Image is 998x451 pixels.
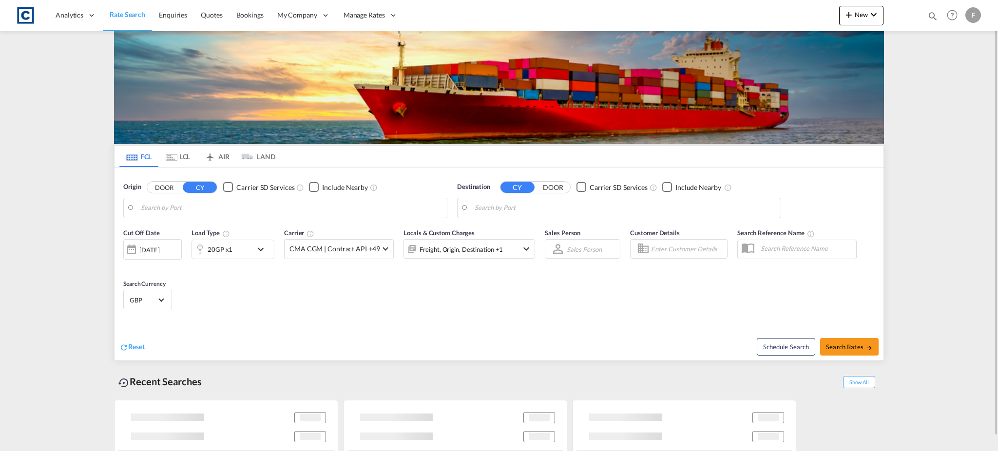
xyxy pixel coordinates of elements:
md-icon: icon-refresh [119,343,128,352]
md-checkbox: Checkbox No Ink [309,182,368,192]
div: Origin DOOR CY Checkbox No InkUnchecked: Search for CY (Container Yard) services for all selected... [115,168,883,360]
md-icon: icon-information-outline [222,230,230,238]
md-icon: Unchecked: Ignores neighbouring ports when fetching rates.Checked : Includes neighbouring ports w... [724,184,732,191]
md-tab-item: LAND [236,146,275,167]
span: Customer Details [630,229,679,237]
md-icon: The selected Trucker/Carrierwill be displayed in the rate results If the rates are from another f... [307,230,314,238]
span: Cut Off Date [123,229,160,237]
button: Note: By default Schedule search will only considerorigin ports, destination ports and cut off da... [757,338,815,356]
md-tab-item: LCL [158,146,197,167]
span: Help [944,7,960,23]
md-tab-item: AIR [197,146,236,167]
span: Search Currency [123,280,166,287]
md-icon: icon-chevron-down [868,9,880,20]
md-icon: Unchecked: Ignores neighbouring ports when fetching rates.Checked : Includes neighbouring ports w... [370,184,378,191]
input: Search by Port [141,201,442,215]
md-icon: Unchecked: Search for CY (Container Yard) services for all selected carriers.Checked : Search for... [650,184,657,191]
span: Locals & Custom Charges [403,229,475,237]
div: 20GP x1icon-chevron-down [192,240,274,259]
div: 20GP x1 [208,243,232,256]
md-icon: icon-chevron-down [255,244,271,255]
md-tab-item: FCL [119,146,158,167]
md-checkbox: Checkbox No Ink [662,182,721,192]
input: Search by Port [475,201,776,215]
md-icon: icon-chevron-down [520,243,532,255]
md-icon: icon-plus 400-fg [843,9,855,20]
span: My Company [277,10,317,20]
span: Manage Rates [344,10,385,20]
div: Carrier SD Services [236,183,294,192]
md-pagination-wrapper: Use the left and right arrow keys to navigate between tabs [119,146,275,167]
button: CY [500,182,535,193]
md-datepicker: Select [123,259,131,272]
span: CMA CGM | Contract API +49 [289,244,380,254]
div: [DATE] [123,239,182,260]
span: Search Rates [826,343,873,351]
input: Enter Customer Details [651,242,724,256]
span: GBP [130,296,157,304]
div: Help [944,7,965,24]
span: Destination [457,182,490,192]
md-icon: icon-backup-restore [118,377,130,389]
span: Sales Person [545,229,580,237]
button: CY [183,182,217,193]
md-select: Select Currency: £ GBPUnited Kingdom Pound [129,293,167,307]
span: Rate Search [110,10,145,19]
button: icon-plus 400-fgNewicon-chevron-down [839,6,883,25]
input: Search Reference Name [756,241,856,256]
md-checkbox: Checkbox No Ink [576,182,648,192]
button: DOOR [147,182,181,193]
span: Analytics [56,10,83,20]
md-icon: Unchecked: Search for CY (Container Yard) services for all selected carriers.Checked : Search for... [296,184,304,191]
span: Search Reference Name [737,229,815,237]
md-icon: icon-arrow-right [866,344,873,351]
div: F [965,7,981,23]
img: 1fdb9190129311efbfaf67cbb4249bed.jpeg [15,4,37,26]
md-select: Sales Person [566,242,603,256]
div: Carrier SD Services [590,183,648,192]
div: Include Nearby [322,183,368,192]
md-checkbox: Checkbox No Ink [223,182,294,192]
div: Freight Origin Destination Factory Stuffing [420,243,503,256]
img: LCL+%26+FCL+BACKGROUND.png [114,31,884,144]
md-icon: Your search will be saved by the below given name [807,230,815,238]
div: [DATE] [139,245,159,254]
button: DOOR [536,182,570,193]
button: Search Ratesicon-arrow-right [820,338,879,356]
span: New [843,11,880,19]
span: Quotes [201,11,222,19]
md-icon: icon-magnify [927,11,938,21]
span: Enquiries [159,11,187,19]
div: Freight Origin Destination Factory Stuffingicon-chevron-down [403,239,535,259]
div: icon-refreshReset [119,342,145,353]
span: Origin [123,182,141,192]
div: Recent Searches [114,371,206,393]
div: icon-magnify [927,11,938,25]
span: Load Type [192,229,230,237]
div: Include Nearby [675,183,721,192]
span: Bookings [236,11,264,19]
md-icon: icon-airplane [204,151,216,158]
span: Reset [128,342,145,351]
span: Carrier [284,229,314,237]
span: Show All [843,376,875,388]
